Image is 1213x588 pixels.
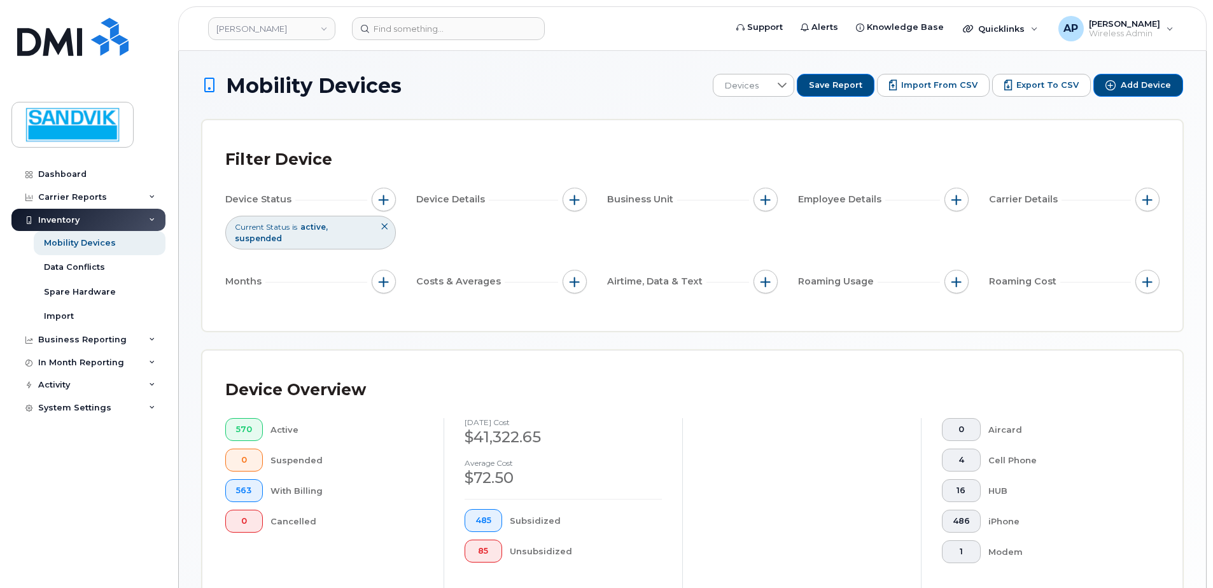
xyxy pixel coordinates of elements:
[1093,74,1183,97] button: Add Device
[510,509,663,532] div: Subsidized
[292,221,297,232] span: is
[988,449,1140,472] div: Cell Phone
[942,540,981,563] button: 1
[270,510,424,533] div: Cancelled
[1121,80,1171,91] span: Add Device
[607,193,677,206] span: Business Unit
[901,80,978,91] span: Import from CSV
[225,193,295,206] span: Device Status
[465,467,662,489] div: $72.50
[988,479,1140,502] div: HUB
[225,510,263,533] button: 0
[809,80,862,91] span: Save Report
[270,418,424,441] div: Active
[226,74,402,97] span: Mobility Devices
[270,479,424,502] div: With Billing
[607,275,706,288] span: Airtime, Data & Text
[510,540,663,563] div: Unsubsidized
[235,234,282,243] span: suspended
[225,479,263,502] button: 563
[225,418,263,441] button: 570
[236,455,252,465] span: 0
[713,74,770,97] span: Devices
[236,424,252,435] span: 570
[416,193,489,206] span: Device Details
[416,275,505,288] span: Costs & Averages
[989,275,1060,288] span: Roaming Cost
[465,540,502,563] button: 85
[798,193,885,206] span: Employee Details
[465,459,662,467] h4: Average cost
[1016,80,1079,91] span: Export to CSV
[225,374,366,407] div: Device Overview
[953,424,970,435] span: 0
[942,479,981,502] button: 16
[953,516,970,526] span: 486
[942,449,981,472] button: 4
[798,275,878,288] span: Roaming Usage
[475,546,491,556] span: 85
[953,486,970,496] span: 16
[236,486,252,496] span: 563
[988,540,1140,563] div: Modem
[942,418,981,441] button: 0
[988,418,1140,441] div: Aircard
[992,74,1091,97] button: Export to CSV
[225,449,263,472] button: 0
[953,455,970,465] span: 4
[465,418,662,426] h4: [DATE] cost
[797,74,874,97] button: Save Report
[465,509,502,532] button: 485
[236,516,252,526] span: 0
[989,193,1062,206] span: Carrier Details
[225,143,332,176] div: Filter Device
[300,222,328,232] span: active
[465,426,662,448] div: $41,322.65
[942,510,981,533] button: 486
[953,547,970,557] span: 1
[988,510,1140,533] div: iPhone
[235,221,290,232] span: Current Status
[877,74,990,97] button: Import from CSV
[475,515,491,526] span: 485
[225,275,265,288] span: Months
[270,449,424,472] div: Suspended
